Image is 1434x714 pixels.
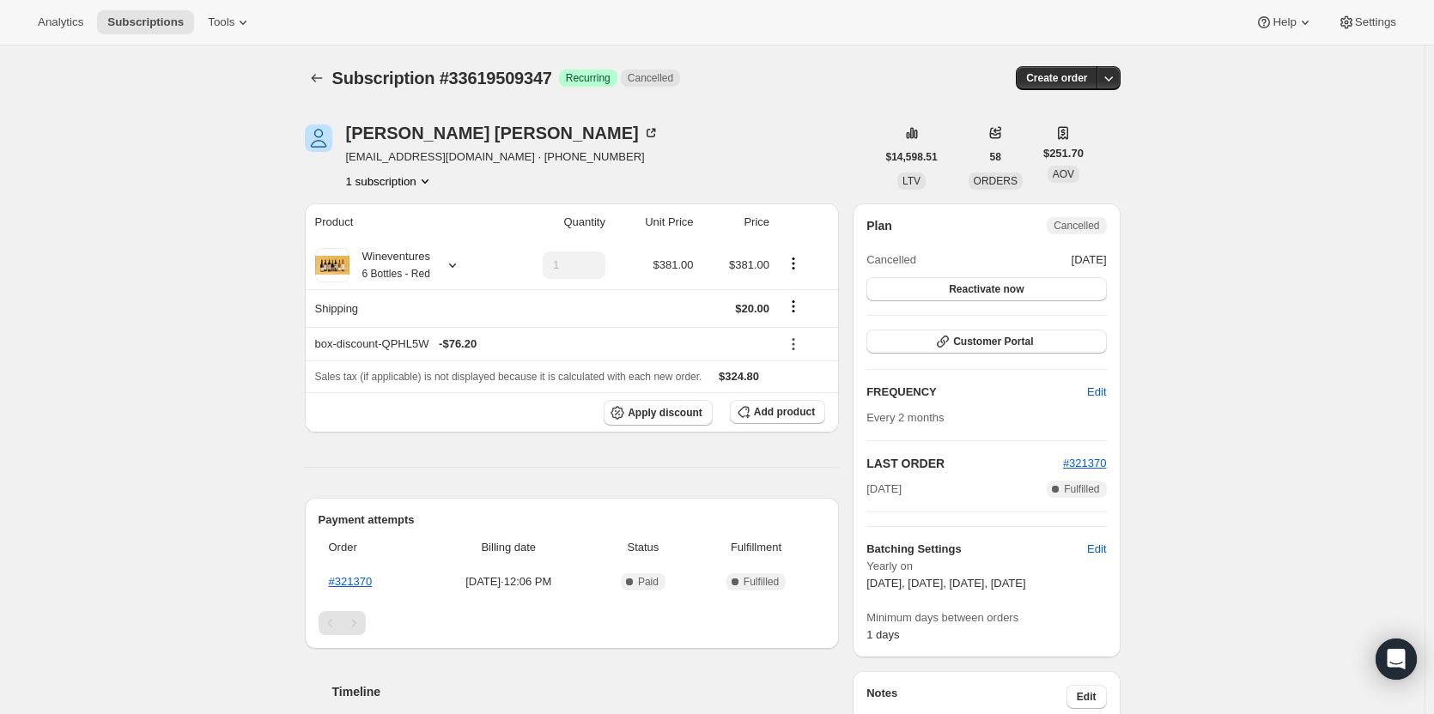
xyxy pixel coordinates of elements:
[566,71,611,85] span: Recurring
[866,685,1066,709] h3: Notes
[876,145,948,169] button: $14,598.51
[1273,15,1296,29] span: Help
[611,203,699,241] th: Unit Price
[319,611,826,635] nav: Pagination
[1026,71,1087,85] span: Create order
[719,370,759,383] span: $324.80
[501,203,611,241] th: Quantity
[208,15,234,29] span: Tools
[1054,219,1099,233] span: Cancelled
[780,297,807,316] button: Shipping actions
[315,336,770,353] div: box-discount-QPHL5W
[349,248,430,282] div: Wineventures
[305,289,501,327] th: Shipping
[1077,535,1116,563] button: Edit
[628,71,673,85] span: Cancelled
[1077,378,1116,406] button: Edit
[329,575,373,588] a: #321370
[1376,638,1417,680] div: Open Intercom Messenger
[990,150,1001,164] span: 58
[346,124,659,142] div: [PERSON_NAME] [PERSON_NAME]
[866,277,1106,301] button: Reactivate now
[866,411,944,424] span: Every 2 months
[1016,66,1097,90] button: Create order
[319,529,423,566] th: Order
[1063,455,1107,472] button: #321370
[729,258,769,271] span: $381.00
[197,10,262,34] button: Tools
[730,400,825,424] button: Add product
[866,384,1087,401] h2: FREQUENCY
[346,172,434,190] button: Product actions
[305,203,501,241] th: Product
[866,481,902,498] span: [DATE]
[428,539,590,556] span: Billing date
[305,124,332,152] span: Sandi Harlan Hodes
[319,511,826,529] h2: Payment attempts
[974,175,1018,187] span: ORDERS
[1066,685,1107,709] button: Edit
[107,15,184,29] span: Subscriptions
[1245,10,1323,34] button: Help
[1077,690,1097,704] span: Edit
[754,405,815,419] span: Add product
[902,175,921,187] span: LTV
[653,258,694,271] span: $381.00
[980,145,1012,169] button: 58
[1072,251,1107,269] span: [DATE]
[699,203,775,241] th: Price
[1087,541,1106,558] span: Edit
[346,148,659,166] span: [EMAIL_ADDRESS][DOMAIN_NAME] · [PHONE_NUMBER]
[1063,457,1107,469] a: #321370
[866,628,899,641] span: 1 days
[97,10,194,34] button: Subscriptions
[439,336,477,353] span: - $76.20
[315,371,702,383] span: Sales tax (if applicable) is not displayed because it is calculated with each new order.
[886,150,938,164] span: $14,598.51
[305,66,329,90] button: Subscriptions
[866,217,892,234] h2: Plan
[599,539,687,556] span: Status
[866,541,1087,558] h6: Batching Settings
[744,575,779,589] span: Fulfilled
[628,406,702,420] span: Apply discount
[1355,15,1396,29] span: Settings
[697,539,815,556] span: Fulfillment
[604,400,713,426] button: Apply discount
[1053,168,1074,180] span: AOV
[428,573,590,590] span: [DATE] · 12:06 PM
[866,330,1106,354] button: Customer Portal
[866,251,916,269] span: Cancelled
[866,577,1025,590] span: [DATE], [DATE], [DATE], [DATE]
[953,335,1033,348] span: Customer Portal
[638,575,659,589] span: Paid
[1043,145,1084,162] span: $251.70
[949,282,1024,296] span: Reactivate now
[1328,10,1407,34] button: Settings
[362,268,430,280] small: 6 Bottles - Red
[38,15,83,29] span: Analytics
[866,558,1106,575] span: Yearly on
[1087,384,1106,401] span: Edit
[780,254,807,273] button: Product actions
[866,609,1106,626] span: Minimum days between orders
[332,683,840,700] h2: Timeline
[1064,482,1099,496] span: Fulfilled
[332,69,552,88] span: Subscription #33619509347
[866,455,1063,472] h2: LAST ORDER
[27,10,94,34] button: Analytics
[735,302,769,315] span: $20.00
